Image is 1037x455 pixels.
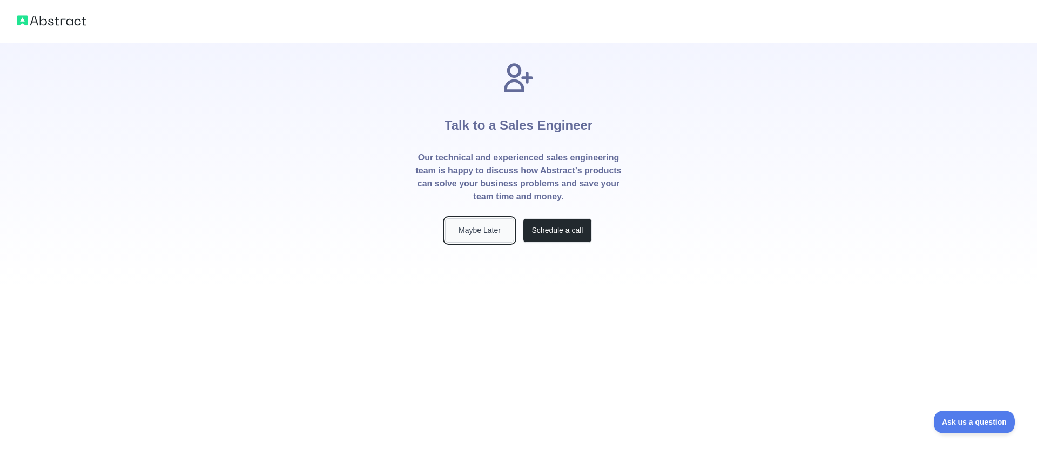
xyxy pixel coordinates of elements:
[523,218,592,243] button: Schedule a call
[415,151,622,203] p: Our technical and experienced sales engineering team is happy to discuss how Abstract's products ...
[934,411,1015,433] iframe: Toggle Customer Support
[17,13,86,28] img: Abstract logo
[445,218,514,243] button: Maybe Later
[445,95,592,151] h1: Talk to a Sales Engineer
